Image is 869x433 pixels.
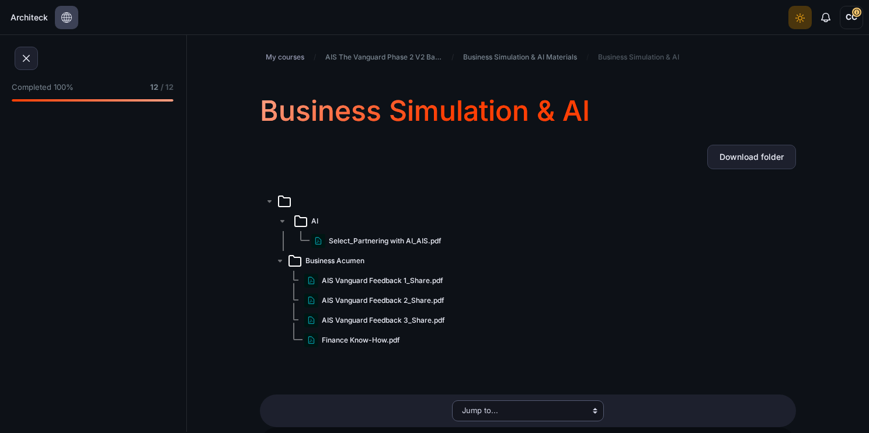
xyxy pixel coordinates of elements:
a: My courses [261,50,309,64]
span: AIS Vanguard Feedback 1_Share.pdf [322,275,443,286]
div: 100% [12,99,173,102]
button: Languages [55,6,78,29]
nav: Navigation bar [260,48,796,67]
a: AIS Vanguard Feedback 1_Share.pdfAIS Vanguard Feedback 1_Share.pdf [304,274,443,288]
img: Finance Know-How.pdf [304,333,318,347]
a: Business Simulation & AI Materials [458,50,582,64]
span: Completed 100% [12,82,74,93]
div: Light Mode [790,5,811,29]
a: AIS The Vanguard Phase 2 V2 Batch 3 [321,50,447,64]
section: Content [187,44,869,427]
span: AIS The Vanguard Phase 2 V2 Batch 3 [325,52,442,62]
span: / 12 [161,82,173,93]
span: Architeck [11,11,48,23]
img: AIS Vanguard Feedback 3_Share.pdf [304,313,318,327]
span: AIS Vanguard Feedback 3_Share.pdf [322,315,445,326]
span: AI [311,216,318,226]
img: AIS Vanguard Feedback 1_Share.pdf [304,274,318,288]
span: CC [840,6,863,29]
div: Show notification window with no new notifications [814,6,837,29]
span: Business Simulation & AI [598,52,679,62]
a: Finance Know-How.pdfFinance Know-How.pdf [304,333,400,347]
a: Select_Partnering with AI_AIS.pdfSelect_Partnering with AI_AIS.pdf [311,234,442,248]
span: 12 [150,82,158,93]
a: Architeck [6,11,48,23]
img: AIS Vanguard Feedback 2_Share.pdf [304,294,318,308]
span: AIS Vanguard Feedback 2_Share.pdf [322,295,444,306]
span: My courses [266,52,304,62]
button: Light Mode Dark Mode [788,6,812,29]
span: Business Simulation & AI Materials [463,52,577,62]
img: AI [294,214,308,228]
button: Download folder [707,145,796,169]
a: User menu [840,6,863,29]
img: Select_Partnering with AI_AIS.pdf [311,234,325,248]
span: Select_Partnering with AI_AIS.pdf [329,236,442,246]
h4: Business Simulation & AI [260,96,590,127]
span: Finance Know-How.pdf [322,335,400,345]
span: Business Acumen [305,256,364,266]
a: AIS Vanguard Feedback 3_Share.pdfAIS Vanguard Feedback 3_Share.pdf [304,313,445,327]
img: Business Acumen [288,254,302,268]
a: AIS Vanguard Feedback 2_Share.pdfAIS Vanguard Feedback 2_Share.pdf [304,294,444,308]
a: Business Simulation & AI [593,50,684,64]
